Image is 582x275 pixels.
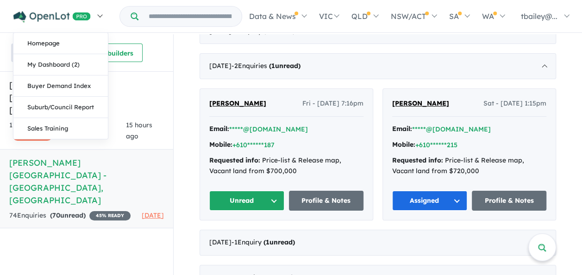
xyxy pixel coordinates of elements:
[52,211,60,219] span: 70
[392,99,449,107] span: [PERSON_NAME]
[392,98,449,109] a: [PERSON_NAME]
[13,75,108,97] a: Buyer Demand Index
[209,140,232,149] strong: Mobile:
[392,156,443,164] strong: Requested info:
[9,156,164,206] h5: [PERSON_NAME][GEOGRAPHIC_DATA] - [GEOGRAPHIC_DATA] , [GEOGRAPHIC_DATA]
[89,211,131,220] span: 45 % READY
[263,238,295,246] strong: ( unread)
[266,27,269,35] span: 1
[9,210,131,221] div: 74 Enquir ies
[13,118,108,139] a: Sales Training
[50,211,86,219] strong: ( unread)
[472,191,547,211] a: Profile & Notes
[209,98,266,109] a: [PERSON_NAME]
[392,191,467,211] button: Assigned
[289,191,364,211] a: Profile & Notes
[269,62,300,70] strong: ( unread)
[142,211,164,219] span: [DATE]
[483,98,546,109] span: Sat - [DATE] 1:15pm
[232,27,295,35] span: - 1 Enquir y
[392,155,546,177] div: Price-list & Release map, Vacant land from $720,000
[302,98,363,109] span: Fri - [DATE] 7:16pm
[521,12,557,21] span: tbailey@...
[271,62,275,70] span: 1
[266,238,269,246] span: 1
[13,33,108,54] a: Homepage
[232,238,295,246] span: - 1 Enquir y
[209,125,229,133] strong: Email:
[13,97,108,118] a: Suburb/Council Report
[209,155,363,177] div: Price-list & Release map, Vacant land from $700,000
[209,191,284,211] button: Unread
[200,230,556,256] div: [DATE]
[13,54,108,75] a: My Dashboard (2)
[140,6,240,26] input: Try estate name, suburb, builder or developer
[263,27,295,35] strong: ( unread)
[392,140,415,149] strong: Mobile:
[200,53,556,79] div: [DATE]
[209,99,266,107] span: [PERSON_NAME]
[13,11,91,23] img: Openlot PRO Logo White
[9,79,164,116] h5: [GEOGRAPHIC_DATA] - [GEOGRAPHIC_DATA] , [GEOGRAPHIC_DATA]
[392,125,412,133] strong: Email:
[9,120,126,142] div: 171 Enquir ies
[232,62,300,70] span: - 2 Enquir ies
[209,156,260,164] strong: Requested info:
[126,121,152,140] span: 15 hours ago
